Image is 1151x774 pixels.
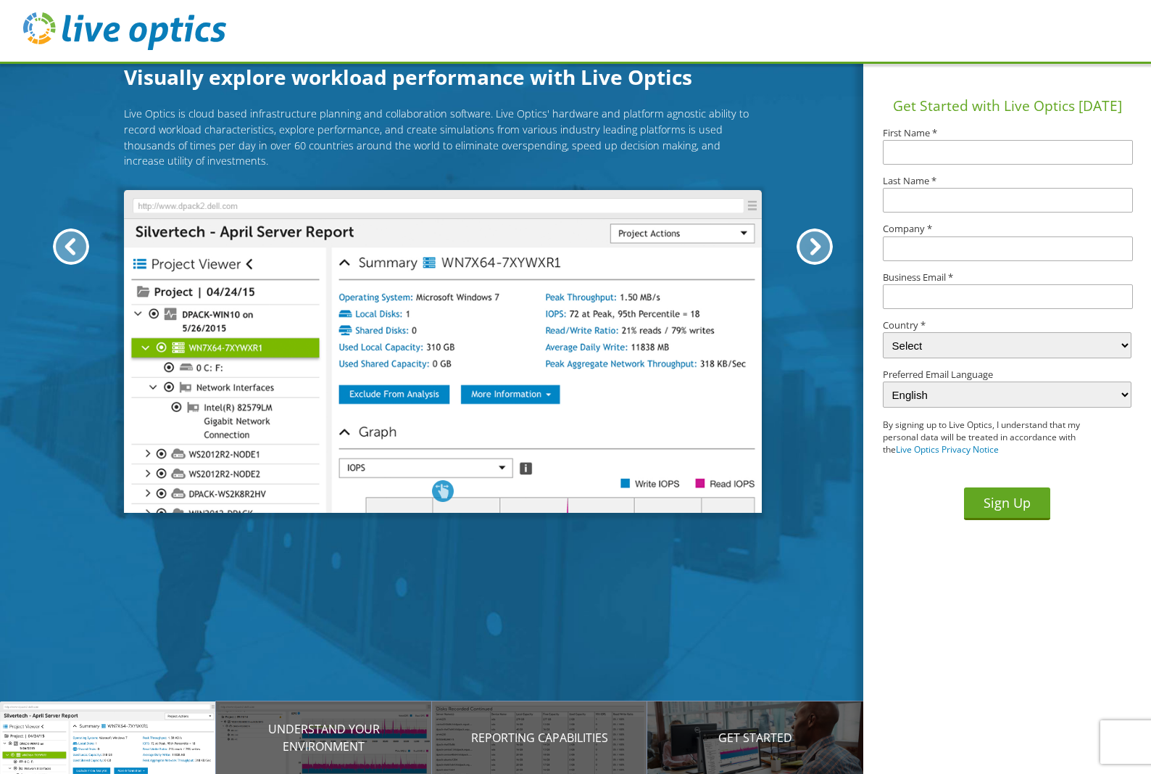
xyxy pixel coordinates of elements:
[964,487,1050,520] button: Sign Up
[647,729,863,746] p: Get Started
[23,12,226,50] img: live_optics_svg.svg
[869,96,1145,117] h1: Get Started with Live Optics [DATE]
[883,419,1107,456] p: By signing up to Live Optics, I understand that my personal data will be treated in accordance wi...
[883,370,1131,379] label: Preferred Email Language
[124,190,762,514] img: Introducing Live Optics
[883,273,1131,282] label: Business Email *
[883,176,1131,186] label: Last Name *
[216,720,432,755] p: Understand your environment
[124,62,762,92] h1: Visually explore workload performance with Live Optics
[883,128,1131,138] label: First Name *
[883,321,1131,330] label: Country *
[432,729,648,746] p: Reporting Capabilities
[896,443,999,456] a: Live Optics Privacy Notice
[883,224,1131,234] label: Company *
[124,106,762,168] p: Live Optics is cloud based infrastructure planning and collaboration software. Live Optics' hardw...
